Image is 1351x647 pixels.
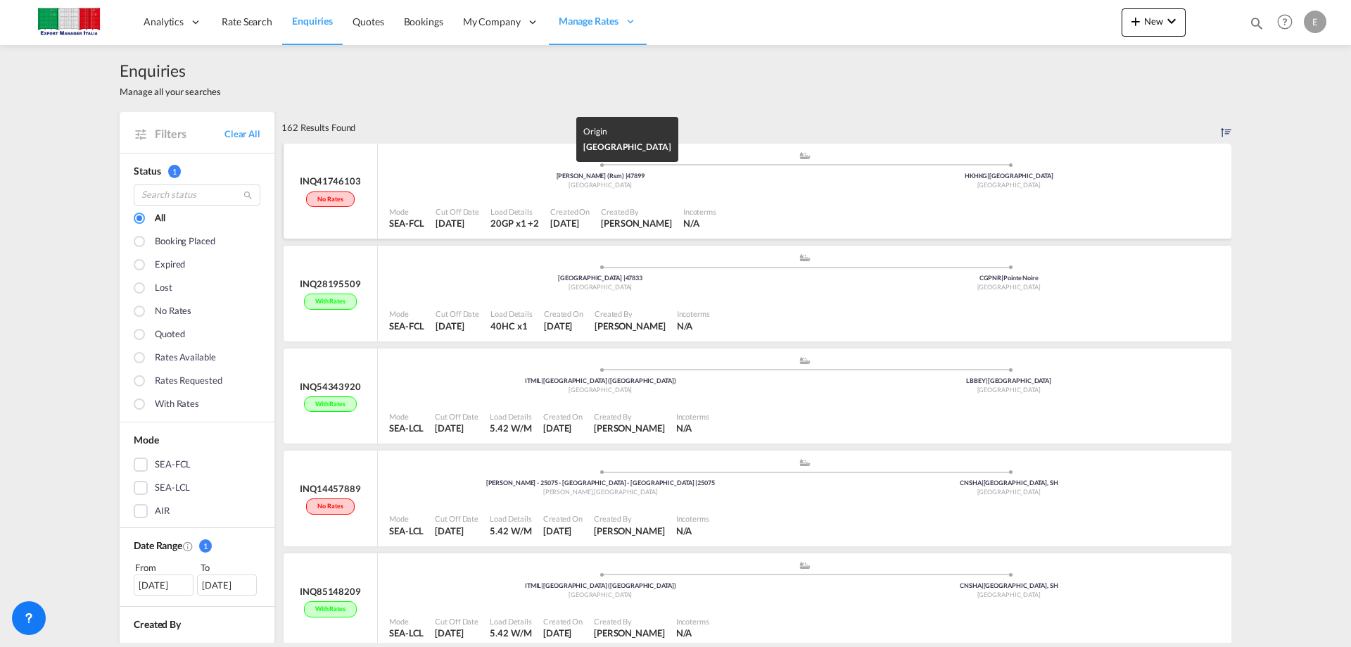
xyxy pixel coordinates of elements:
md-icon: assets/icons/custom/ship-fill.svg [797,459,813,466]
div: 29 Sep 2025 [543,524,583,537]
div: Load Details [490,616,532,627]
span: Enquiries [292,15,333,27]
span: 47899 [627,172,645,180]
div: INQ85148209 [300,585,361,598]
span: [PERSON_NAME] (Rsm) [557,172,628,180]
div: Lost [155,281,172,296]
span: Quotes [353,15,383,27]
span: [GEOGRAPHIC_DATA] [569,283,632,291]
div: Mode [389,206,424,217]
span: [DATE] [435,627,463,639]
span: | [1001,274,1003,282]
span: [DATE] [436,320,464,332]
div: N/A [676,627,692,639]
md-icon: assets/icons/custom/ship-fill.svg [797,357,813,364]
div: Load Details [490,513,532,524]
div: [DATE] [134,574,194,596]
div: Created By [601,206,672,217]
div: INQ14457889No rates assets/icons/custom/ship-fill.svgassets/icons/custom/roll-o-plane.svgOrigin I... [281,451,1231,553]
div: SEA-LCL [389,627,424,639]
div: Created By [594,513,665,524]
div: INQ54343920With rates assets/icons/custom/ship-fill.svgassets/icons/custom/roll-o-plane.svgOrigin... [281,348,1231,451]
div: N/A [676,524,692,537]
div: VALERIA STOPPINI [595,320,666,332]
div: With rates [304,396,357,413]
span: Analytics [144,15,184,29]
div: Sort by: Created on [1221,112,1231,143]
md-icon: Created On [182,541,194,552]
md-icon: assets/icons/custom/ship-fill.svg [797,562,813,569]
span: LBBEY [GEOGRAPHIC_DATA] [966,377,1051,384]
div: SEA-LCL [389,524,424,537]
span: [DATE] [435,525,463,536]
div: icon-magnify [1249,15,1264,37]
span: | [623,274,626,282]
div: Mode [389,513,424,524]
div: 30 Sep 2025 [435,627,478,639]
div: E [1304,11,1326,33]
div: 20GP x 1 , 40GP x 1 , 40HC x 1 [490,217,539,230]
button: icon-plus 400-fgNewicon-chevron-down [1122,8,1186,37]
div: With rates [155,397,199,413]
span: [PERSON_NAME] [594,525,665,536]
md-icon: icon-magnify [1249,15,1264,31]
div: Created By [594,616,665,627]
span: | [695,479,697,486]
span: CGPNR Pointe Noire [979,274,1039,282]
div: 30 Sep 2025 [435,422,478,434]
div: 29 Sep 2025 [544,320,583,332]
span: 1 [199,539,212,553]
div: Help [1273,10,1304,35]
span: CNSHA [GEOGRAPHIC_DATA], SH [960,582,1058,589]
input: Search status [134,184,260,206]
span: HKHKG [GEOGRAPHIC_DATA] [965,172,1053,180]
div: Quoted [155,327,184,343]
span: From To [DATE][DATE] [134,560,260,596]
div: Created On [543,616,583,627]
span: [GEOGRAPHIC_DATA] [977,283,1041,291]
div: AIR [155,504,170,518]
span: [GEOGRAPHIC_DATA] [558,274,625,282]
div: 30 Sep 2025 [435,524,478,537]
img: 51022700b14f11efa3148557e262d94e.jpg [21,6,116,38]
div: From [134,560,196,574]
div: SEA-LCL [389,422,424,434]
span: [PERSON_NAME] [601,218,672,229]
div: Created On [544,308,583,319]
div: To [199,560,261,574]
span: [GEOGRAPHIC_DATA] [977,591,1041,598]
div: Load Details [490,411,532,422]
span: Created By [134,618,181,630]
div: Incoterms [677,308,710,319]
div: Created On [550,206,590,217]
md-checkbox: SEA-FCL [134,458,260,472]
div: 5.42 W/M [490,422,532,434]
span: [PERSON_NAME] [594,627,665,639]
span: [DATE] [544,320,572,332]
div: Cut Off Date [435,616,478,627]
div: [DATE] [197,574,257,596]
div: 5.42 W/M [490,627,532,639]
div: No rates [155,304,191,320]
span: | [987,172,989,180]
div: 29 Sep 2025 [436,320,479,332]
div: Load Details [490,206,539,217]
div: Cut Off Date [435,513,478,524]
div: Expired [155,258,185,273]
div: Mode [389,411,424,422]
div: Incoterms [676,411,709,422]
span: , [592,488,594,496]
span: Date Range [134,539,182,551]
div: INQ54343920 [300,380,361,393]
div: Created On [543,513,583,524]
span: [DATE] [435,422,463,434]
div: Created By [594,411,665,422]
span: [GEOGRAPHIC_DATA] [569,591,632,598]
div: SEA-FCL [389,217,424,230]
div: INQ28195509With rates assets/icons/custom/ship-fill.svgassets/icons/custom/roll-o-plane.svgOrigin... [281,246,1231,348]
span: Manage all your searches [120,85,221,98]
span: Manage Rates [559,14,619,28]
div: No rates [306,191,354,208]
span: [DATE] [543,525,571,536]
div: Origin [583,124,671,139]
